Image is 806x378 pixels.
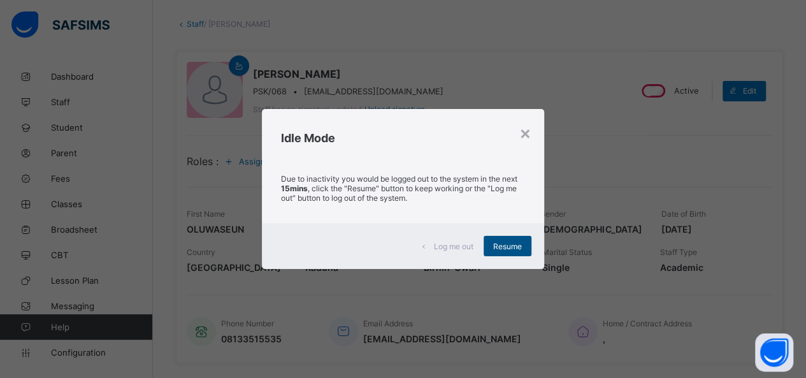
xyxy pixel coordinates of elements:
[493,242,522,251] span: Resume
[434,242,473,251] span: Log me out
[755,333,793,372] button: Open asap
[281,184,308,193] strong: 15mins
[519,122,531,143] div: ×
[281,174,525,203] p: Due to inactivity you would be logged out to the system in the next , click the "Resume" button t...
[281,131,525,145] h2: Idle Mode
